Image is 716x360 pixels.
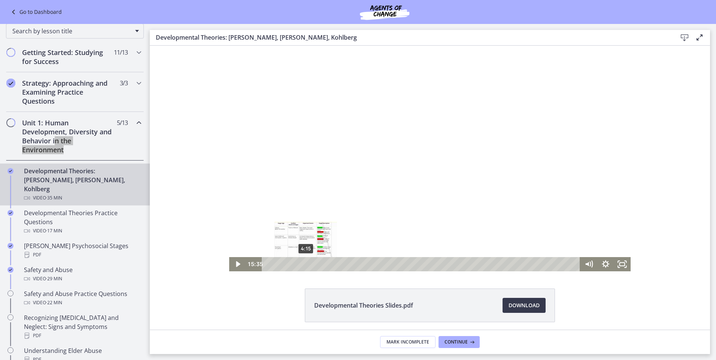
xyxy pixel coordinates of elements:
a: Go to Dashboard [9,7,62,16]
div: Recognizing [MEDICAL_DATA] and Neglect: Signs and Symptoms [24,313,141,340]
h2: Unit 1: Human Development, Diversity and Behavior in the Environment [22,118,113,154]
div: [PERSON_NAME] Psychosocial Stages [24,241,141,259]
i: Completed [7,243,13,249]
img: Agents of Change [340,3,430,21]
i: Completed [7,168,13,174]
span: Continue [445,339,468,345]
div: Developmental Theories: [PERSON_NAME], [PERSON_NAME], Kohlberg [24,167,141,202]
iframe: Video Lesson [150,46,710,271]
h2: Getting Started: Studying for Success [22,48,113,66]
button: Mute [431,211,447,226]
span: · 35 min [46,193,62,202]
i: Completed [6,79,15,88]
h3: Developmental Theories: [PERSON_NAME], [PERSON_NAME], Kohlberg [156,33,665,42]
span: 11 / 13 [114,48,128,57]
span: Mark Incomplete [386,339,429,345]
span: Search by lesson title [12,27,131,35]
div: Video [24,298,141,307]
div: Video [24,193,141,202]
span: Download [509,301,540,310]
div: Safety and Abuse Practice Questions [24,289,141,307]
button: Fullscreen [464,211,481,226]
button: Continue [439,336,480,348]
a: Download [503,298,546,313]
button: Show settings menu [447,211,464,226]
div: Search by lesson title [6,24,144,39]
i: Completed [7,267,13,273]
div: Safety and Abuse [24,265,141,283]
h2: Strategy: Approaching and Examining Practice Questions [22,79,113,106]
button: Mark Incomplete [380,336,436,348]
div: Video [24,226,141,235]
span: 3 / 3 [120,79,128,88]
div: PDF [24,250,141,259]
span: · 29 min [46,274,62,283]
span: · 17 min [46,226,62,235]
span: · 22 min [46,298,62,307]
div: Video [24,274,141,283]
div: Developmental Theories Practice Questions [24,208,141,235]
span: Developmental Theories Slides.pdf [314,301,413,310]
div: PDF [24,331,141,340]
i: Completed [7,210,13,216]
span: 5 / 13 [117,118,128,127]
